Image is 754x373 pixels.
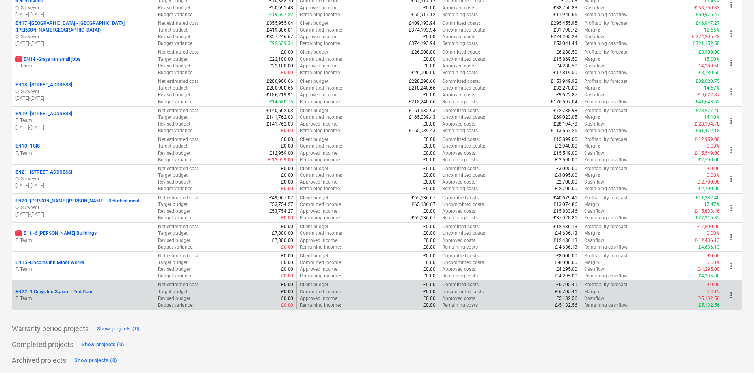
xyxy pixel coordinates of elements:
button: Show projects (0) [73,354,119,367]
p: £3,900.00 [698,49,720,56]
p: £-28,194.78 [694,121,720,127]
p: £0.00 [281,127,293,134]
p: Remaining income : [300,157,341,163]
span: more_vert [726,232,736,242]
span: more_vert [726,29,736,38]
p: £200,900.66 [266,78,293,85]
p: Remaining income : [300,127,341,134]
p: 15.00% [704,56,720,63]
p: £0.00 [281,172,293,179]
p: Approved income : [300,34,339,40]
p: Client budget : [300,78,330,85]
p: Approved income : [300,5,339,11]
p: Client budget : [300,136,330,143]
p: £46,947.27 [696,20,720,27]
p: Budget variance : [158,157,194,163]
p: Approved costs : [442,121,477,127]
p: £165,039.43 [409,114,436,121]
p: £176,597.04 [551,99,577,105]
div: Show projects (0) [97,324,140,334]
p: Profitability forecast : [584,136,629,143]
span: more_vert [726,291,736,300]
p: Remaining costs : [442,69,479,76]
p: F. Team [15,266,151,273]
p: Revised budget : [158,34,192,40]
p: £153,949.92 [551,78,577,85]
div: EN20 -[PERSON_NAME] [PERSON_NAME] - RefurbishmentQ. Surveyor[DATE]-[DATE] [15,198,151,218]
p: £50,976.47 [696,11,720,18]
p: £0.00 [423,121,436,127]
p: £0.00 [423,5,436,11]
p: £2,700.00 [556,179,577,186]
p: £4,280.50 [556,63,577,69]
p: EN18 - [STREET_ADDRESS] [15,82,72,88]
p: Margin : [584,85,600,92]
span: 1 [15,230,22,236]
p: [DATE] - [DATE] [15,211,151,218]
p: £0.00 [281,143,293,150]
p: Committed income : [300,85,342,92]
p: Approved income : [300,150,339,157]
p: Profitability forecast : [584,78,629,85]
p: Cashflow : [584,208,605,215]
span: more_vert [726,116,736,126]
p: £0.00 [707,165,720,172]
p: £165,039.43 [409,127,436,134]
p: £-2,940.00 [555,143,577,150]
p: £374,193.94 [409,40,436,47]
p: [DATE] - [DATE] [15,11,151,18]
span: more_vert [726,58,736,67]
p: £-2,700.00 [697,179,720,186]
p: Remaining income : [300,186,341,192]
p: £15,899.00 [553,136,577,143]
p: Uncommitted costs : [442,85,485,92]
p: 12.55% [704,27,720,34]
p: EN19 - [STREET_ADDRESS] [15,111,72,117]
p: Budget variance : [158,11,194,18]
p: £23,277.40 [696,107,720,114]
p: £31,790.72 [553,27,577,34]
p: £0.00 [281,69,293,76]
p: 17.47% [704,201,720,208]
p: Budget variance : [158,127,194,134]
p: Q. Surveyor [15,176,151,182]
div: EN19 -[STREET_ADDRESS]F. Team[DATE]-[DATE] [15,111,151,131]
p: Approved costs : [442,92,477,98]
p: Target budget : [158,56,189,63]
p: Budget variance : [158,215,194,221]
p: £17,819.50 [553,69,577,76]
p: £0.00 [423,136,436,143]
button: Show projects (0) [95,322,141,335]
p: Net estimated cost : [158,20,199,27]
p: £65,136.67 [411,201,436,208]
p: Committed costs : [442,165,480,172]
p: Committed income : [300,27,342,34]
p: Approved income : [300,121,339,127]
p: EN17 - [GEOGRAPHIC_DATA] - [GEOGRAPHIC_DATA] ([PERSON_NAME][GEOGRAPHIC_DATA]) [15,20,151,34]
span: 1 [15,56,22,62]
p: £0.00 [281,215,293,221]
button: Show projects (0) [80,338,126,351]
p: £15,869.50 [553,56,577,63]
p: £140,562.03 [266,107,293,114]
p: £-3,095.00 [555,172,577,179]
p: Remaining cashflow : [584,99,629,105]
p: £-274,205.23 [692,34,720,40]
p: £0.00 [281,179,293,186]
p: Margin : [584,172,600,179]
p: Margin : [584,27,600,34]
p: £186,219.91 [266,92,293,98]
p: £0.00 [423,92,436,98]
p: £274,205.23 [551,34,577,40]
p: £38,750.83 [553,5,577,11]
p: Net estimated cost : [158,136,199,143]
p: Client budget : [300,165,330,172]
p: £72,738.98 [553,107,577,114]
p: 0.00% [707,172,720,179]
p: £32,020.75 [696,78,720,85]
p: Remaining costs : [442,186,479,192]
p: Target budget : [158,201,189,208]
span: more_vert [726,203,736,213]
p: Profitability forecast : [584,195,629,201]
p: Q. Surveyor [15,88,151,95]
